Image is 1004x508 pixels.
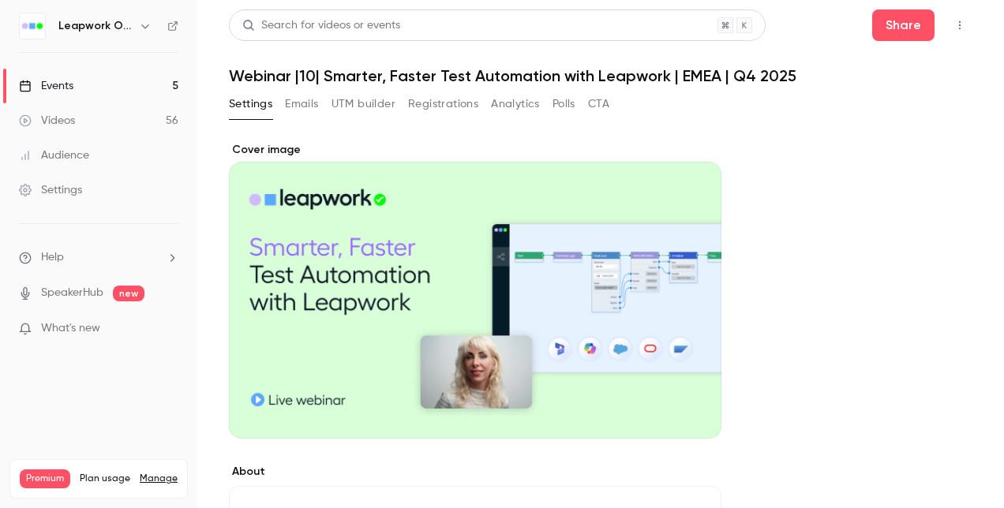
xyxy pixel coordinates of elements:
[229,92,272,117] button: Settings
[41,285,103,301] a: SpeakerHub
[41,249,64,266] span: Help
[285,92,318,117] button: Emails
[872,9,935,41] button: Share
[491,92,540,117] button: Analytics
[242,17,400,34] div: Search for videos or events
[229,142,721,439] section: Cover image
[332,92,395,117] button: UTM builder
[20,13,45,39] img: Leapwork Online Event
[19,78,73,94] div: Events
[408,92,478,117] button: Registrations
[19,249,178,266] li: help-dropdown-opener
[41,320,100,337] span: What's new
[159,322,178,336] iframe: Noticeable Trigger
[19,148,89,163] div: Audience
[80,473,130,485] span: Plan usage
[20,469,70,488] span: Premium
[113,286,144,301] span: new
[19,113,75,129] div: Videos
[229,464,721,480] label: About
[229,142,721,158] label: Cover image
[19,182,82,198] div: Settings
[588,92,609,117] button: CTA
[140,473,178,485] a: Manage
[229,66,972,85] h1: Webinar |10| Smarter, Faster Test Automation with Leapwork | EMEA | Q4 2025
[58,18,133,34] h6: Leapwork Online Event
[553,92,575,117] button: Polls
